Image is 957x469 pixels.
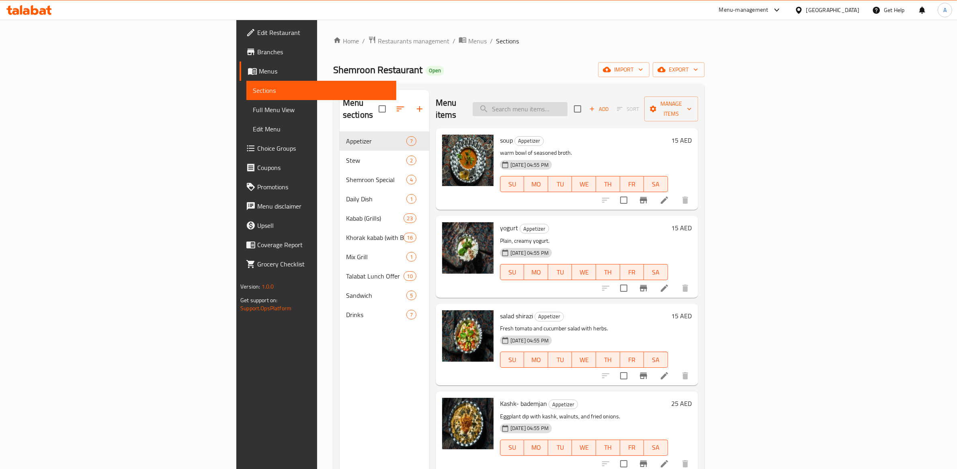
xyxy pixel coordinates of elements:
span: Sandwich [346,291,406,300]
span: [DATE] 04:55 PM [507,337,552,344]
a: Support.OpsPlatform [240,303,291,313]
span: 5 [407,292,416,299]
button: TU [548,176,572,192]
span: Kabab (Grills) [346,213,404,223]
li: / [453,36,455,46]
button: FR [620,440,644,456]
p: Fresh tomato and cucumber salad with herbs. [500,324,668,334]
span: Version: [240,281,260,292]
a: Promotions [240,177,396,197]
span: TU [551,266,569,278]
div: Shemroon Special4 [340,170,429,189]
button: TH [596,176,620,192]
button: TU [548,352,572,368]
span: WE [575,354,593,366]
span: Select section [569,100,586,117]
button: Branch-specific-item [634,190,653,210]
button: delete [676,279,695,298]
span: A [943,6,947,14]
span: Restaurants management [378,36,449,46]
span: FR [623,178,641,190]
span: Shemroon Restaurant [333,61,422,79]
button: TU [548,440,572,456]
div: Mix Grill [346,252,406,262]
span: SA [647,442,665,453]
div: Stew2 [340,151,429,170]
button: MO [524,176,548,192]
span: Khorak kabab (with Bread) [346,233,404,242]
button: MO [524,264,548,280]
button: WE [572,264,596,280]
span: Stew [346,156,406,165]
a: Grocery Checklist [240,254,396,274]
button: Manage items [644,96,698,121]
button: delete [676,190,695,210]
h6: 15 AED [671,222,692,233]
span: Daily Dish [346,194,406,204]
h6: 15 AED [671,135,692,146]
div: items [406,136,416,146]
span: yogurt [500,222,518,234]
span: TU [551,442,569,453]
span: 2 [407,157,416,164]
span: TH [599,442,617,453]
p: Plain, creamy yogurt. [500,236,668,246]
a: Edit menu item [660,459,669,469]
span: Menu disclaimer [257,201,390,211]
button: MO [524,440,548,456]
span: Add item [586,103,612,115]
div: Menu-management [719,5,768,15]
div: items [406,175,416,184]
span: Drinks [346,310,406,319]
span: SA [647,354,665,366]
span: Kashk- bademjan [500,397,547,410]
span: TU [551,354,569,366]
span: MO [527,354,545,366]
div: [GEOGRAPHIC_DATA] [806,6,859,14]
span: TH [599,178,617,190]
span: Edit Restaurant [257,28,390,37]
span: TH [599,354,617,366]
div: Open [426,66,444,76]
a: Menu disclaimer [240,197,396,216]
button: SU [500,440,524,456]
div: Talabat Lunch Offer10 [340,266,429,286]
span: 1 [407,195,416,203]
span: Full Menu View [253,105,390,115]
span: FR [623,354,641,366]
span: SU [504,442,521,453]
a: Choice Groups [240,139,396,158]
span: Sections [253,86,390,95]
li: / [490,36,493,46]
a: Coupons [240,158,396,177]
span: salad shirazi [500,310,533,322]
button: WE [572,176,596,192]
span: Choice Groups [257,143,390,153]
a: Menus [459,36,487,46]
span: Select to update [615,280,632,297]
span: Select to update [615,192,632,209]
span: SU [504,266,521,278]
a: Edit menu item [660,195,669,205]
div: Kabab (Grills)23 [340,209,429,228]
div: Talabat Lunch Offer [346,271,404,281]
button: TH [596,352,620,368]
a: Upsell [240,216,396,235]
p: warm bowl of seasoned broth. [500,148,668,158]
h6: 15 AED [671,310,692,322]
div: items [404,271,416,281]
div: Khorak kabab (with Bread)16 [340,228,429,247]
span: 7 [407,137,416,145]
span: MO [527,178,545,190]
nav: Menu sections [340,128,429,328]
span: TU [551,178,569,190]
button: SA [644,264,668,280]
a: Edit Restaurant [240,23,396,42]
a: Sections [246,81,396,100]
div: Shemroon Special [346,175,406,184]
span: 16 [404,234,416,242]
